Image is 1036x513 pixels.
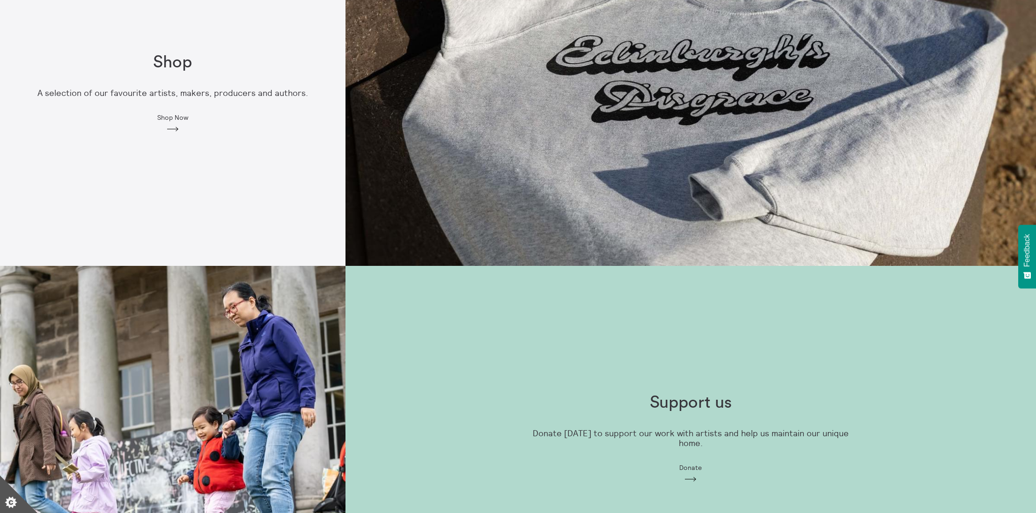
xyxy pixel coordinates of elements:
h1: Shop [153,53,192,72]
p: Donate [DATE] to support our work with artists and help us maintain our unique home. [526,429,855,448]
p: A selection of our favourite artists, makers, producers and authors. [37,88,308,98]
span: Shop Now [157,114,188,121]
h1: Support us [650,393,732,412]
span: Feedback [1023,234,1031,267]
button: Feedback - Show survey [1018,225,1036,288]
span: Donate [679,464,702,471]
